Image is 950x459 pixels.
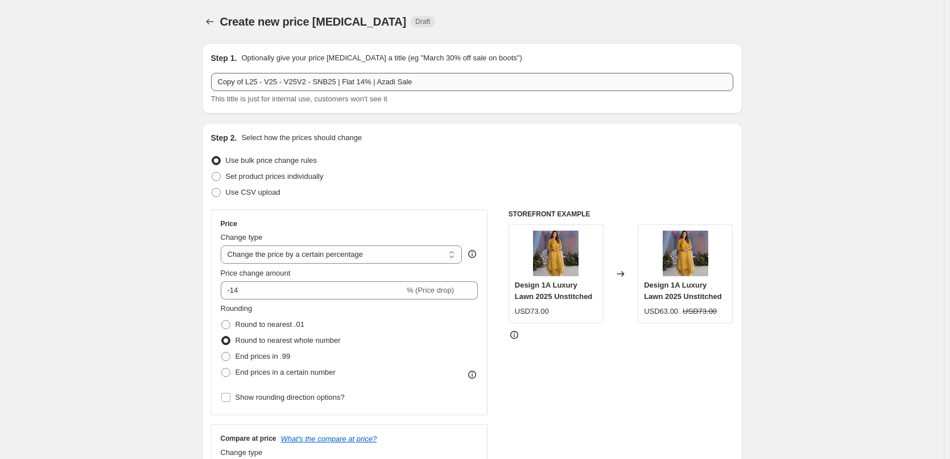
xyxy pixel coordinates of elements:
span: Create new price [MEDICAL_DATA] [220,15,407,28]
img: L25-1A-_4_80x.jpg [663,231,708,276]
input: -15 [221,281,404,300]
span: % (Price drop) [407,286,454,294]
span: Change type [221,448,263,457]
span: Rounding [221,304,253,313]
span: Use bulk price change rules [226,156,317,165]
p: Optionally give your price [MEDICAL_DATA] a title (eg "March 30% off sale on boots") [241,52,522,64]
span: Design 1A Luxury Lawn 2025 Unstitched [644,281,722,301]
span: Draft [415,17,430,26]
span: End prices in .99 [236,352,291,360]
h3: Price [221,219,237,228]
span: Set product prices individually [226,172,324,181]
span: Use CSV upload [226,188,280,196]
h2: Step 2. [211,132,237,144]
span: Price change amount [221,269,291,277]
div: USD73.00 [515,306,549,317]
div: help [466,248,478,260]
p: Select how the prices should change [241,132,362,144]
img: L25-1A-_4_80x.jpg [533,231,579,276]
h2: Step 1. [211,52,237,64]
span: Show rounding direction options? [236,393,345,401]
h3: Compare at price [221,434,276,443]
input: 30% off holiday sale [211,73,733,91]
span: Design 1A Luxury Lawn 2025 Unstitched [515,281,593,301]
span: Change type [221,233,263,241]
div: USD63.00 [644,306,678,317]
span: End prices in a certain number [236,368,336,376]
button: What's the compare at price? [281,435,377,443]
span: Round to nearest whole number [236,336,341,345]
h6: STOREFRONT EXAMPLE [509,210,733,219]
strike: USD73.00 [683,306,717,317]
span: Round to nearest .01 [236,320,304,329]
span: This title is just for internal use, customers won't see it [211,95,387,103]
button: Price change jobs [202,14,218,30]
